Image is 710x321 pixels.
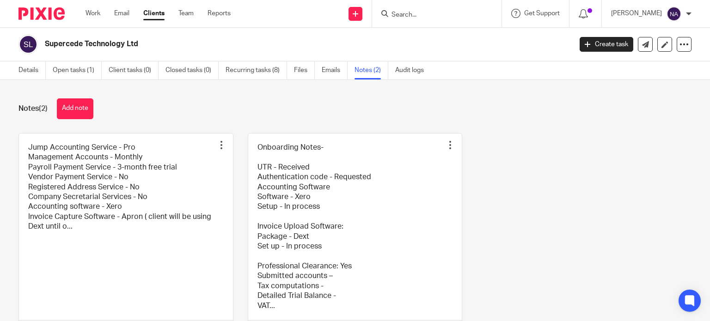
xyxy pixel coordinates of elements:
a: Reports [208,9,231,18]
h1: Notes [18,104,48,114]
a: Clients [143,9,165,18]
p: [PERSON_NAME] [611,9,662,18]
input: Search [391,11,474,19]
span: (2) [39,105,48,112]
a: Create task [580,37,633,52]
img: svg%3E [667,6,681,21]
a: Team [178,9,194,18]
h2: Supercede Technology Ltd [45,39,462,49]
img: svg%3E [18,35,38,54]
a: Client tasks (0) [109,61,159,79]
a: Work [86,9,100,18]
span: Get Support [524,10,560,17]
button: Add note [57,98,93,119]
a: Recurring tasks (8) [226,61,287,79]
img: Pixie [18,7,65,20]
a: Closed tasks (0) [165,61,219,79]
a: Emails [322,61,348,79]
a: Audit logs [395,61,431,79]
a: Open tasks (1) [53,61,102,79]
a: Notes (2) [355,61,388,79]
a: Email [114,9,129,18]
a: Details [18,61,46,79]
a: Files [294,61,315,79]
